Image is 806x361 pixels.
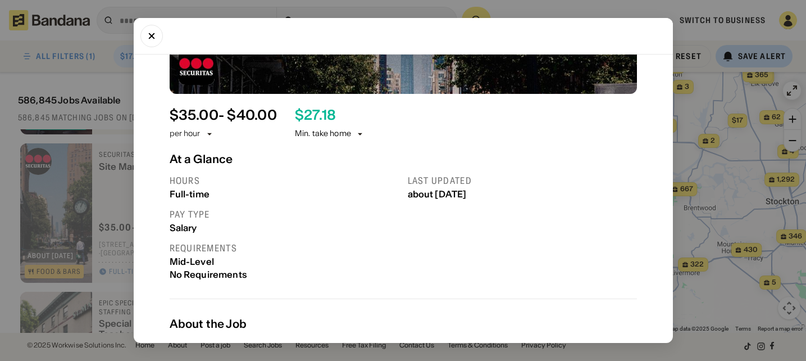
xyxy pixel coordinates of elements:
[170,152,637,166] div: At a Glance
[140,25,163,47] button: Close
[170,317,637,331] div: About the Job
[170,269,399,280] div: No Requirements
[179,49,215,85] img: Securitas logo
[170,242,399,254] div: Requirements
[170,209,399,220] div: Pay type
[170,128,201,139] div: per hour
[170,341,229,352] div: Site Manager
[408,189,637,200] div: about [DATE]
[170,256,399,267] div: Mid-Level
[170,107,277,124] div: $ 35.00 - $40.00
[170,175,399,187] div: Hours
[170,223,399,233] div: Salary
[170,189,399,200] div: Full-time
[295,107,336,124] div: $ 27.18
[408,175,637,187] div: Last updated
[295,128,365,139] div: Min. take home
